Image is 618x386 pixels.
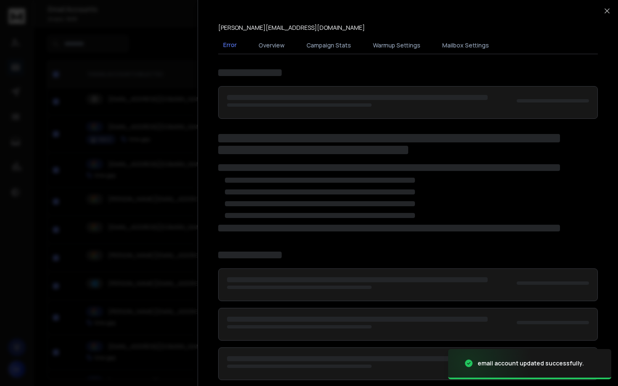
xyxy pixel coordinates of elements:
button: Campaign Stats [301,36,356,55]
button: Warmup Settings [368,36,425,55]
button: Overview [254,36,290,55]
p: [PERSON_NAME][EMAIL_ADDRESS][DOMAIN_NAME] [218,24,365,32]
button: Mailbox Settings [437,36,494,55]
button: Error [218,36,242,55]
